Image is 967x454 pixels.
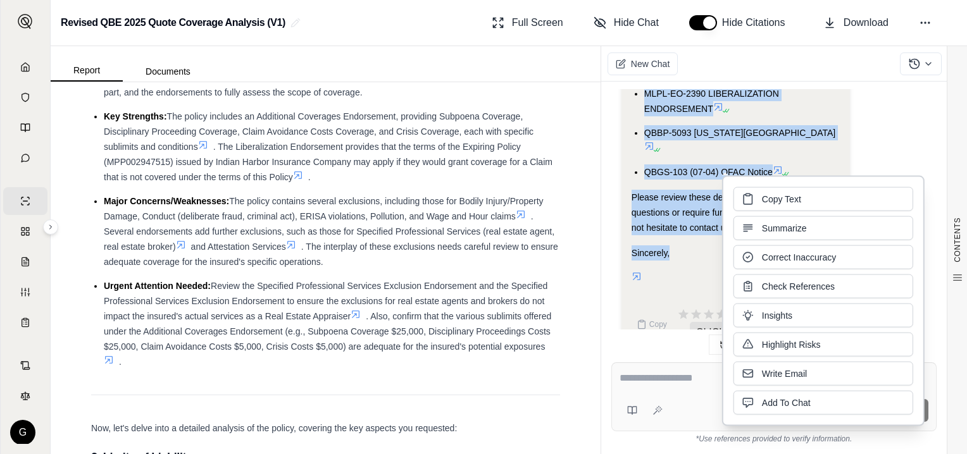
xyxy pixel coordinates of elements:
button: Check References [733,274,913,298]
span: Please review these details carefully. If you have any questions or require further clarification... [632,192,839,233]
span: QBBP-5093 [US_STATE][GEOGRAPHIC_DATA] [644,128,835,138]
a: Single Policy [3,187,47,215]
span: Hide Citations [722,15,793,30]
span: Check References [762,280,835,293]
button: Copy Text [733,187,913,211]
span: Now, let's delve into a detailed analysis of the policy, covering the key aspects you requested: [91,423,457,433]
button: Report [51,60,123,82]
span: Highlight Risks [762,338,821,351]
span: Full Screen [512,15,563,30]
span: The policy includes an Additional Coverages Endorsement, providing Subpoena Coverage, Disciplinar... [104,111,533,152]
button: Insights [733,304,913,328]
span: New Chat [631,58,670,70]
span: . [308,172,311,182]
button: Hide Chat [589,10,664,35]
span: . [119,357,122,367]
button: Full Screen [487,10,568,35]
a: Legal Search Engine [3,382,47,410]
span: . Also, confirm that the various sublimits offered under the Additional Coverages Endorsement (e.... [104,311,551,352]
span: Write Email [762,367,807,380]
span: Key Strengths: [104,111,167,121]
a: Claim Coverage [3,248,47,276]
span: Summarize [762,222,807,235]
img: Expand sidebar [18,14,33,29]
a: Coverage Table [3,309,47,336]
span: . The interplay of these exclusions needs careful review to ensure adequate coverage for the insu... [104,242,558,267]
span: Copy Text [762,193,801,206]
button: Regenerate Response [709,334,839,355]
button: Correct Inaccuracy [733,245,913,269]
h2: Revised QBE 2025 Quote Coverage Analysis (V1) [61,11,285,34]
a: Custom Report [3,278,47,306]
span: Hide Chat [614,15,659,30]
span: Urgent Attention Needed: [104,281,211,291]
span: The policy contains several exclusions, including those for Bodily Injury/Property Damage, Conduc... [104,196,544,221]
button: Highlight Risks [733,333,913,357]
span: and Attestation Services [191,242,286,252]
a: Documents Vault [3,83,47,111]
button: Documents [123,61,213,82]
span: Insights [762,309,792,322]
a: Contract Analysis [3,352,47,379]
span: Review the Specified Professional Services Exclusion Endorsement and the Specified Professional S... [104,281,547,321]
a: Chat [3,144,47,172]
button: Expand sidebar [43,219,58,235]
span: Sincerely, [632,248,670,258]
span: Add To Chat [762,396,811,409]
button: Summarize [733,216,913,240]
button: Copy [632,312,672,337]
a: Home [3,53,47,81]
span: . Several endorsements add further exclusions, such as those for Specified Professional Services ... [104,211,554,252]
div: G [10,420,35,445]
a: Prompt Library [3,114,47,142]
span: QBGS-103 (07-04) OFAC Notice [644,167,773,177]
button: Write Email [733,362,913,386]
span: . The Liberalization Endorsement provides that the terms of the Expiring Policy (MPP002947515) is... [104,142,552,182]
span: Major Concerns/Weaknesses: [104,196,229,206]
span: MLPL-EO-2390 LIBERALIZATION ENDORSEMENT [644,89,779,114]
button: Add To Chat [733,391,913,415]
span: Copy [649,319,667,329]
span: CONTENTS [952,218,963,262]
div: *Use references provided to verify information. [611,431,937,444]
button: New Chat [608,52,678,75]
button: Download [818,10,894,35]
span: Download [844,15,889,30]
a: Policy Comparisons [3,218,47,245]
button: Expand sidebar [13,9,38,34]
span: Correct Inaccuracy [762,251,836,264]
